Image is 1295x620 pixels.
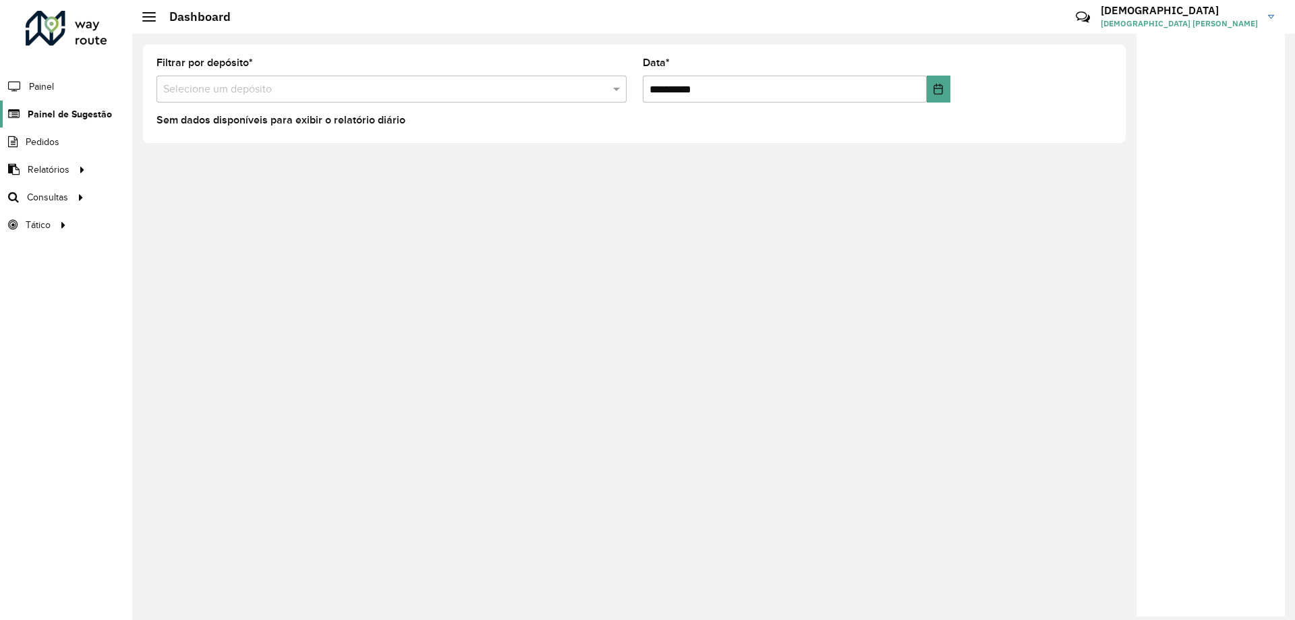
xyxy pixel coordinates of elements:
[156,9,231,24] h2: Dashboard
[26,135,59,149] span: Pedidos
[27,190,68,204] span: Consultas
[643,55,670,71] label: Data
[927,76,950,103] button: Choose Date
[1068,3,1097,32] a: Contato Rápido
[1101,18,1258,30] span: [DEMOGRAPHIC_DATA] [PERSON_NAME]
[156,112,405,128] label: Sem dados disponíveis para exibir o relatório diário
[1101,4,1258,17] h3: [DEMOGRAPHIC_DATA]
[29,80,54,94] span: Painel
[28,107,112,121] span: Painel de Sugestão
[26,218,51,232] span: Tático
[28,163,69,177] span: Relatórios
[156,55,253,71] label: Filtrar por depósito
